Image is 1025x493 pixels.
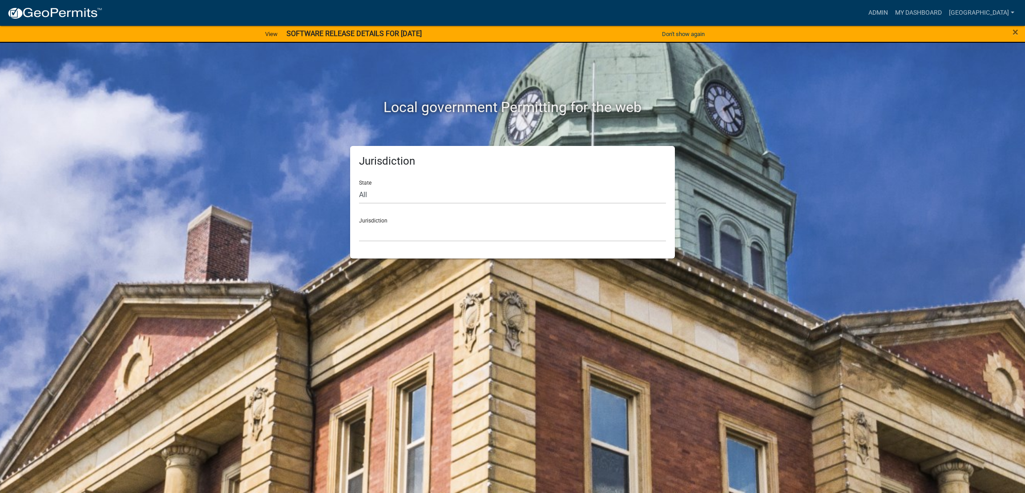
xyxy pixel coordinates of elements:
[262,27,281,41] a: View
[892,4,945,21] a: My Dashboard
[266,99,759,116] h2: Local government Permitting for the web
[1013,26,1018,38] span: ×
[865,4,892,21] a: Admin
[658,27,708,41] button: Don't show again
[945,4,1018,21] a: [GEOGRAPHIC_DATA]
[359,155,666,168] h5: Jurisdiction
[287,29,422,38] strong: SOFTWARE RELEASE DETAILS FOR [DATE]
[1013,27,1018,37] button: Close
